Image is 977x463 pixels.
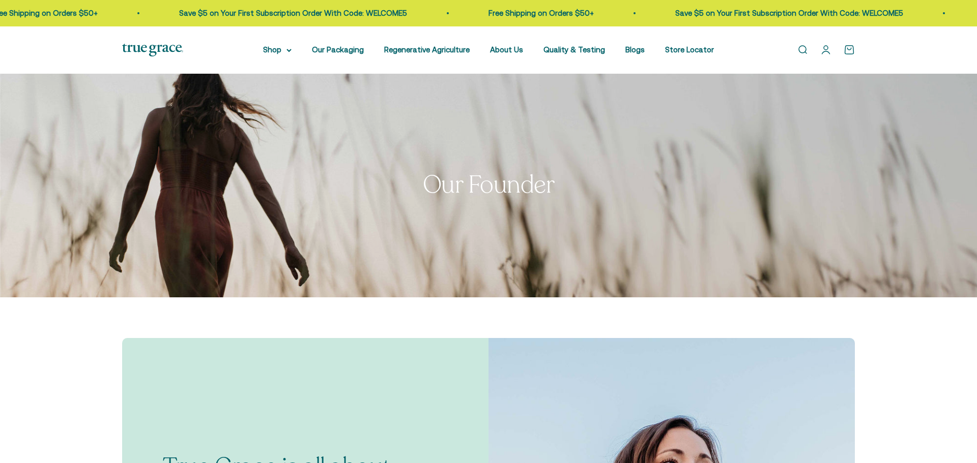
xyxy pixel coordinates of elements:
a: Quality & Testing [543,45,605,54]
a: Blogs [625,45,645,54]
a: Regenerative Agriculture [384,45,470,54]
a: Our Packaging [312,45,364,54]
a: Store Locator [665,45,714,54]
p: Save $5 on Your First Subscription Order With Code: WELCOME5 [674,7,902,19]
a: Free Shipping on Orders $50+ [487,9,593,17]
split-lines: Our Founder [423,168,555,201]
summary: Shop [263,44,292,56]
p: Save $5 on Your First Subscription Order With Code: WELCOME5 [178,7,406,19]
a: About Us [490,45,523,54]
